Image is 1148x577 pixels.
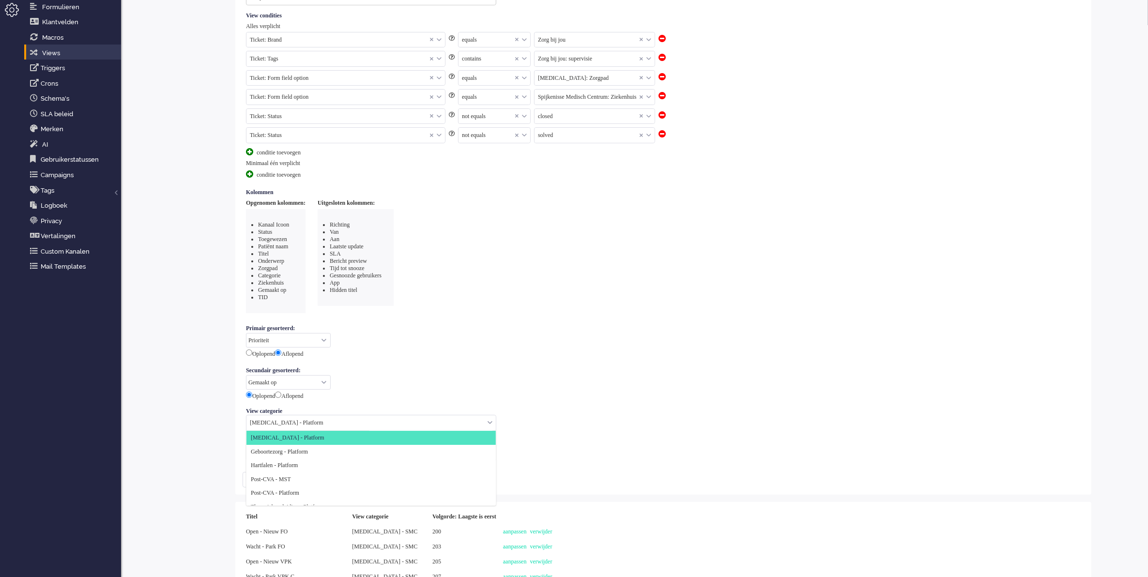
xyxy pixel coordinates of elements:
div: Alles verplicht [246,23,1081,30]
a: Campaigns [28,169,121,180]
span: 203 [432,543,441,550]
div: Oplopend Aflopend [246,390,1081,401]
span: Macros [42,34,63,41]
span: [MEDICAL_DATA] - Platform [251,434,324,442]
a: Gebruikerstatussen [28,154,121,165]
a: Custom Kanalen [28,246,121,257]
span: 200 [432,528,441,535]
span: Van [330,228,339,235]
label: View condities [246,12,285,19]
span: Geboortezorg - Platform [251,448,308,456]
span: Categorie [258,272,281,279]
li: COPD - Platform [246,431,496,445]
span: [MEDICAL_DATA] - SMC [352,543,417,550]
span: Open - Nieuw FO [246,528,288,535]
div: Titel [243,509,349,524]
li: Therapiebegeleiding - Platform [246,500,496,514]
a: verwijder [530,543,552,550]
li: Geboortezorg - Platform [246,445,496,459]
span: Zorgpad [258,265,277,272]
a: verwijder [530,558,552,565]
span: SLA [330,250,341,257]
span: AI [42,141,48,148]
label: Opgenomen kolommen: [246,199,306,207]
span: Status [258,228,272,235]
span: Hartfalen - Platform [251,461,298,470]
a: Schema's [28,93,121,104]
label: Uitgesloten kolommen: [318,199,375,207]
span: Post-CVA - Platform [251,489,299,497]
div: Volgorde: Laagste is eerst [429,509,500,524]
span: Therapiebegeleiding - Platform [251,503,324,511]
a: Mail Templates [28,261,121,272]
a: Crons [28,78,121,89]
span: [MEDICAL_DATA] - SMC [352,558,417,565]
a: Macros [28,32,121,43]
a: SLA beleid [28,108,121,119]
span: Ziekenhuis [258,279,284,286]
span: 205 [432,558,441,565]
a: Formulieren [28,1,121,12]
span: [MEDICAL_DATA] - SMC [352,528,417,535]
a: Klantvelden [28,16,121,27]
span: TID [258,294,268,301]
li: Post-CVA - MST [246,472,496,486]
a: aanpassen [503,558,527,565]
a: Logboek [28,200,121,211]
span: Laatste update [330,243,364,250]
span: Hidden titel [330,287,357,293]
label: Primair gesorteerd: [246,323,298,333]
li: Admin menu [5,3,27,25]
a: Views [28,47,121,58]
label: Secundair gesorteerd: [246,365,304,375]
div: Oplopend Aflopend [246,348,1081,359]
li: Hartfalen - Platform [246,458,496,472]
a: Privacy [28,215,121,226]
a: aanpassen [503,543,527,550]
span: Formulieren [42,3,79,11]
div: View categorie [349,509,429,524]
a: Tags [28,185,121,196]
span: Toegewezen [258,236,287,243]
div: Minimaal één verplicht [246,160,1081,167]
a: Triggers [28,62,121,73]
span: Wacht - Park FO [246,543,285,550]
span: Gesnoozde gebruikers [330,272,382,279]
a: Vertalingen [28,230,121,241]
label: View categorie [246,408,286,415]
span: Kanaal Icoon [258,221,289,228]
a: verwijder [530,528,552,535]
li: Post-CVA - Platform [246,486,496,500]
a: Ai [28,139,121,150]
a: Merken [28,123,121,134]
span: Patiënt naam [258,243,288,250]
span: Post-CVA - MST [251,475,291,484]
a: aanpassen [503,528,527,535]
span: Onderwerp [258,258,284,264]
span: Klantvelden [42,18,78,26]
div: conditie toevoegen [246,148,319,156]
label: Kolommen [246,189,277,196]
span: Richting [330,221,350,228]
div: conditie toevoegen [246,170,319,179]
span: Views [42,49,60,57]
span: App [330,279,340,286]
span: Open - Nieuw VPK [246,558,292,565]
span: Tijd tot snooze [330,265,365,272]
span: Bericht preview [330,258,367,264]
button: updaten [243,472,276,487]
span: Aan [330,236,339,243]
span: Titel [258,250,269,257]
span: Gemaakt op [258,287,286,293]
